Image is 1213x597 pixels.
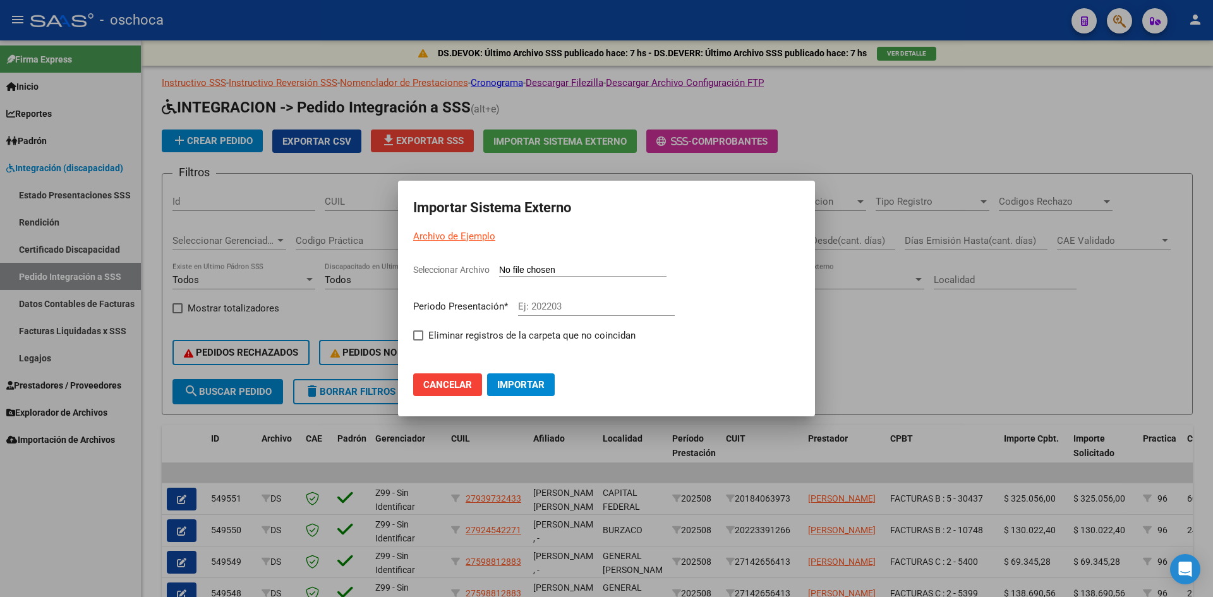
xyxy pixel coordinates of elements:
button: Cancelar [413,373,482,396]
span: Cancelar [423,379,472,390]
h2: Importar Sistema Externo [413,196,800,220]
span: Seleccionar Archivo [413,265,490,275]
div: Open Intercom Messenger [1170,554,1200,584]
span: Importar [497,379,545,390]
span: Periodo Presentación [413,301,508,312]
span: Eliminar registros de la carpeta que no coincidan [428,328,636,343]
a: Archivo de Ejemplo [413,231,495,242]
button: Importar [487,373,555,396]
